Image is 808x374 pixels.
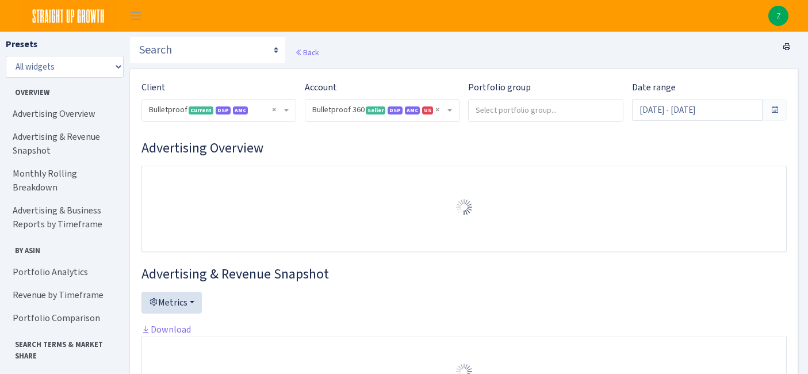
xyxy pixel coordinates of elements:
[149,104,282,116] span: Bulletproof <span class="badge badge-success">Current</span><span class="badge badge-primary">DSP...
[468,81,531,94] label: Portfolio group
[233,106,248,115] span: Amazon Marketing Cloud
[6,82,120,98] span: Overview
[6,37,37,51] label: Presets
[6,261,121,284] a: Portfolio Analytics
[768,6,788,26] img: Zach Belous
[469,100,623,120] input: Select portfolio group...
[6,307,121,330] a: Portfolio Comparison
[422,106,433,115] span: US
[216,106,231,115] span: DSP
[141,292,202,314] button: Metrics
[141,323,191,335] a: Download
[455,198,473,216] img: Preloader
[6,199,121,236] a: Advertising & Business Reports by Timeframe
[6,125,121,162] a: Advertising & Revenue Snapshot
[435,104,439,116] span: Remove all items
[388,106,403,115] span: DSP
[6,241,120,256] span: By ASIN
[272,104,276,116] span: Remove all items
[6,102,121,125] a: Advertising Overview
[6,162,121,199] a: Monthly Rolling Breakdown
[6,284,121,307] a: Revenue by Timeframe
[305,100,459,121] span: Bulletproof 360 <span class="badge badge-success">Seller</span><span class="badge badge-primary">...
[141,140,787,157] h3: Widget #1
[366,106,385,115] span: Seller
[142,100,296,121] span: Bulletproof <span class="badge badge-success">Current</span><span class="badge badge-primary">DSP...
[295,47,319,58] a: Back
[141,266,787,283] h3: Widget #2
[405,106,420,115] span: Amazon Marketing Cloud
[121,6,150,25] button: Toggle navigation
[632,81,676,94] label: Date range
[768,6,788,26] a: Z
[312,104,445,116] span: Bulletproof 360 <span class="badge badge-success">Seller</span><span class="badge badge-primary">...
[6,334,120,361] span: Search Terms & Market Share
[141,81,166,94] label: Client
[189,106,213,115] span: Current
[305,81,337,94] label: Account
